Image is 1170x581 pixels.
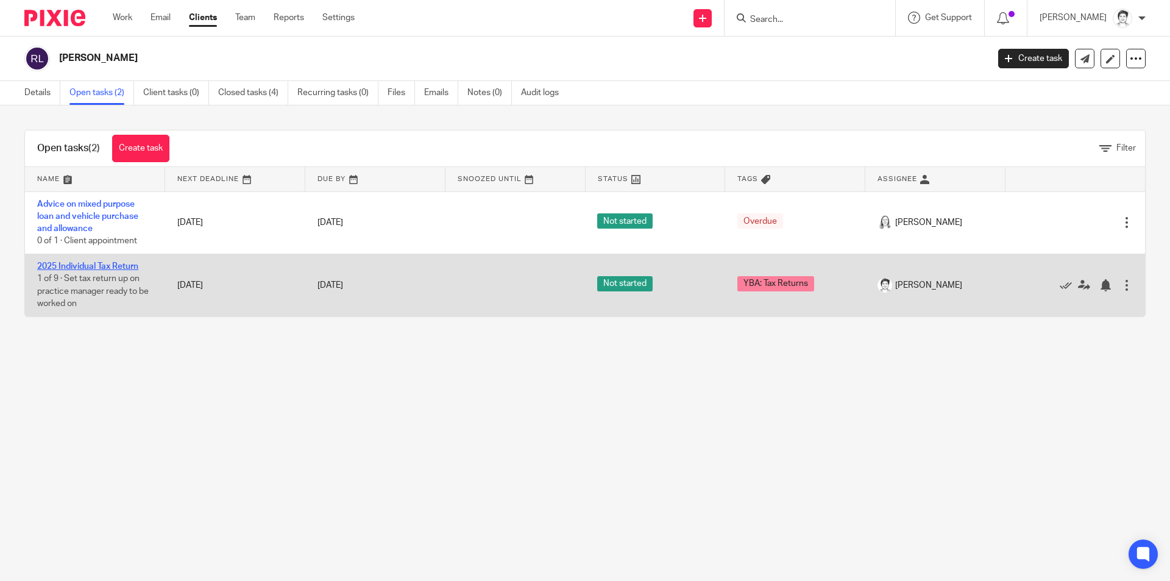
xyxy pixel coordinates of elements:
a: Email [151,12,171,24]
a: Team [235,12,255,24]
img: Eleanor%20Shakeshaft.jpg [877,215,892,230]
a: Recurring tasks (0) [297,81,378,105]
span: [PERSON_NAME] [895,216,962,229]
span: 1 of 9 · Set tax return up on practice manager ready to be worked on [37,275,149,308]
img: Pixie [24,10,85,26]
a: Clients [189,12,217,24]
a: Mark as done [1060,279,1078,291]
img: svg%3E [24,46,50,71]
span: [PERSON_NAME] [895,279,962,291]
span: Tags [737,176,758,182]
span: Not started [597,213,653,229]
a: Closed tasks (4) [218,81,288,105]
a: Work [113,12,132,24]
h2: [PERSON_NAME] [59,52,796,65]
span: YBA: Tax Returns [737,276,814,291]
img: Julie%20Wainwright.jpg [1113,9,1132,28]
span: Filter [1116,144,1136,152]
span: Overdue [737,213,783,229]
a: Open tasks (2) [69,81,134,105]
p: [PERSON_NAME] [1040,12,1107,24]
span: [DATE] [317,281,343,290]
a: Reports [274,12,304,24]
h1: Open tasks [37,142,100,155]
span: 0 of 1 · Client appointment [37,237,137,246]
span: [DATE] [317,218,343,227]
span: Status [598,176,628,182]
a: Emails [424,81,458,105]
img: Julie%20Wainwright.jpg [877,278,892,293]
a: Notes (0) [467,81,512,105]
a: Client tasks (0) [143,81,209,105]
a: Create task [112,135,169,162]
span: (2) [88,143,100,153]
a: Details [24,81,60,105]
span: Not started [597,276,653,291]
a: Settings [322,12,355,24]
span: Snoozed Until [458,176,522,182]
a: Create task [998,49,1069,68]
a: Advice on mixed purpose loan and vehicle purchase and allowance [37,200,138,233]
td: [DATE] [165,191,305,254]
a: Files [388,81,415,105]
td: [DATE] [165,254,305,317]
a: 2025 Individual Tax Return [37,262,138,271]
span: Get Support [925,13,972,22]
input: Search [749,15,859,26]
a: Audit logs [521,81,568,105]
